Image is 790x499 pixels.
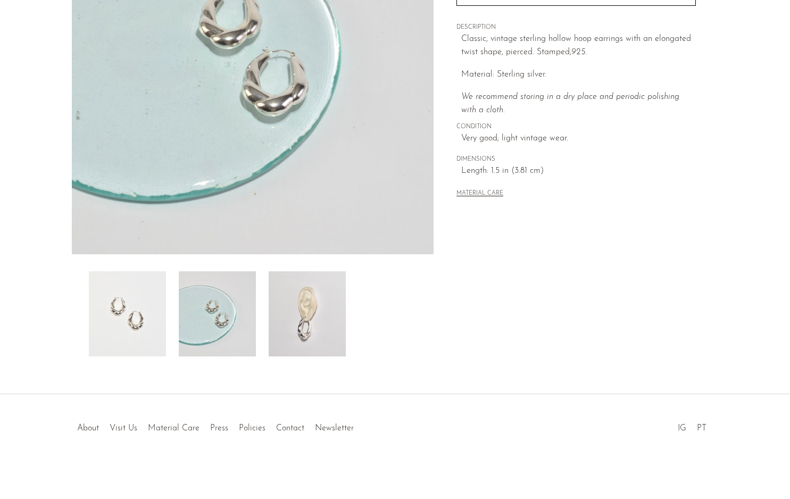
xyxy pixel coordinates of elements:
span: CONDITION [456,122,696,132]
a: Visit Us [110,424,137,433]
span: Very good; light vintage wear. [461,132,696,146]
ul: Social Medias [672,415,712,436]
a: Contact [276,424,304,433]
img: Twist Hoop Earrings [179,271,256,356]
span: DIMENSIONS [456,155,696,164]
em: 925. [571,48,587,56]
a: PT [697,424,706,433]
a: Press [210,424,228,433]
span: DESCRIPTION [456,23,696,32]
a: IG [678,424,686,433]
p: Classic, vintage sterling hollow hoop earrings with an elongated twist shape, pierced. Stamped, [461,32,696,60]
button: MATERIAL CARE [456,190,503,198]
p: Material: Sterling silver. [461,68,696,82]
span: Length: 1.5 in (3.81 cm) [461,164,696,178]
a: Material Care [148,424,199,433]
img: Twist Hoop Earrings [89,271,166,356]
img: Twist Hoop Earrings [269,271,346,356]
ul: Quick links [72,415,359,436]
a: Policies [239,424,265,433]
i: We recommend storing in a dry place and periodic polishing with a cloth. [461,93,679,115]
a: About [77,424,99,433]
